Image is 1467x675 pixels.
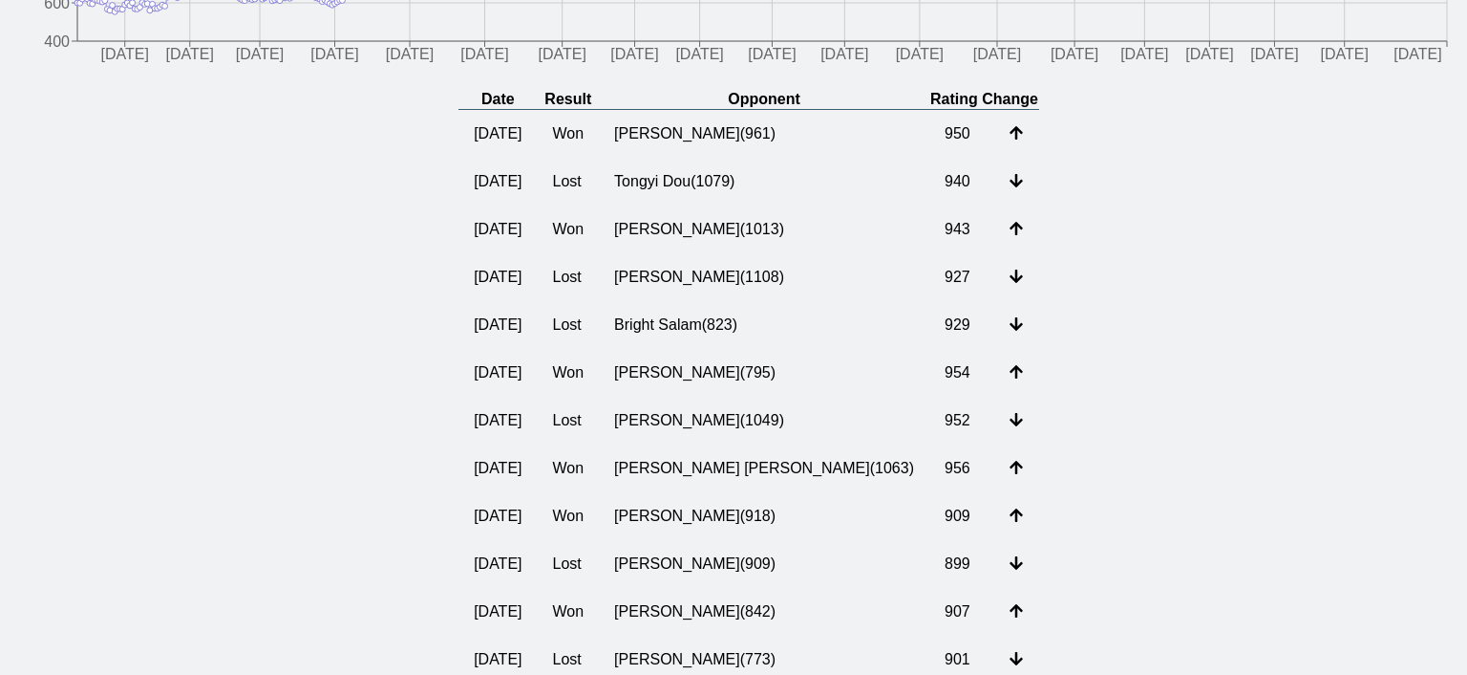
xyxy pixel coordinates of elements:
td: [DATE] [458,253,537,301]
td: 927 [929,253,994,301]
tspan: 400 [44,33,70,50]
td: 940 [929,158,994,206]
td: Won [538,206,600,253]
td: Won [538,110,600,159]
tspan: [DATE] [1250,47,1298,63]
td: Bright Salam ( 823 ) [599,301,929,349]
tspan: [DATE] [166,47,214,63]
td: [DATE] [458,445,537,492]
tspan: [DATE] [675,47,723,63]
td: 899 [929,540,994,588]
td: Lost [538,301,600,349]
tspan: [DATE] [1185,47,1233,63]
td: 954 [929,349,994,397]
td: [PERSON_NAME] ( 1049 ) [599,397,929,445]
tspan: [DATE] [1051,47,1098,63]
th: Date [458,90,537,110]
tspan: [DATE] [820,47,868,63]
td: [DATE] [458,206,537,253]
td: [DATE] [458,158,537,206]
td: 956 [929,445,994,492]
td: 907 [929,588,994,636]
tspan: [DATE] [896,47,944,63]
td: [PERSON_NAME] ( 1013 ) [599,206,929,253]
td: [PERSON_NAME] ( 909 ) [599,540,929,588]
td: Won [538,492,600,540]
th: Opponent [599,90,929,110]
td: 943 [929,206,994,253]
tspan: [DATE] [101,47,149,63]
td: Lost [538,397,600,445]
td: [PERSON_NAME] ( 842 ) [599,588,929,636]
td: Lost [538,253,600,301]
td: [DATE] [458,110,537,159]
td: Lost [538,540,600,588]
td: 909 [929,492,994,540]
tspan: [DATE] [386,47,434,63]
td: [DATE] [458,540,537,588]
td: 950 [929,110,994,159]
td: [PERSON_NAME] [PERSON_NAME] ( 1063 ) [599,445,929,492]
td: Lost [538,158,600,206]
tspan: [DATE] [310,47,358,63]
td: [PERSON_NAME] ( 795 ) [599,349,929,397]
tspan: [DATE] [748,47,796,63]
tspan: [DATE] [460,47,508,63]
td: [DATE] [458,301,537,349]
td: Won [538,445,600,492]
tspan: [DATE] [236,47,284,63]
td: [PERSON_NAME] ( 961 ) [599,110,929,159]
tspan: [DATE] [610,47,658,63]
td: 929 [929,301,994,349]
td: [DATE] [458,349,537,397]
td: Won [538,588,600,636]
tspan: [DATE] [973,47,1021,63]
tspan: [DATE] [1321,47,1369,63]
th: Result [538,90,600,110]
td: 952 [929,397,994,445]
th: Rating Change [929,90,1039,110]
td: [DATE] [458,492,537,540]
td: Tongyi Dou ( 1079 ) [599,158,929,206]
tspan: [DATE] [1393,47,1441,63]
td: [DATE] [458,397,537,445]
tspan: [DATE] [538,47,585,63]
td: [PERSON_NAME] ( 918 ) [599,492,929,540]
td: [DATE] [458,588,537,636]
td: [PERSON_NAME] ( 1108 ) [599,253,929,301]
tspan: [DATE] [1120,47,1168,63]
td: Won [538,349,600,397]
